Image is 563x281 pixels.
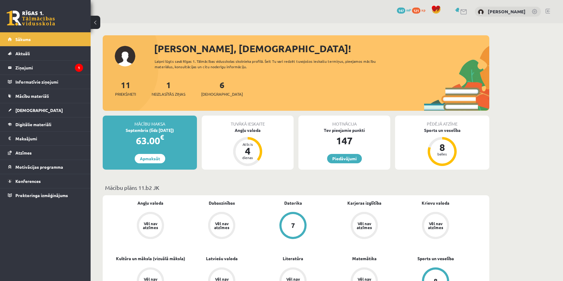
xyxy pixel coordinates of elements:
[116,255,185,262] a: Kultūra un māksla (vizuālā māksla)
[8,75,83,89] a: Informatīvie ziņojumi
[8,61,83,75] a: Ziņojumi1
[160,133,164,142] span: €
[15,107,63,113] span: [DEMOGRAPHIC_DATA]
[15,122,51,127] span: Digitālie materiāli
[298,116,390,127] div: Motivācija
[8,146,83,160] a: Atzīmes
[15,61,83,75] legend: Ziņojumi
[239,146,257,156] div: 4
[137,200,163,206] a: Angļu valoda
[103,116,197,127] div: Mācību maksa
[347,200,381,206] a: Karjeras izglītība
[433,142,451,152] div: 8
[8,89,83,103] a: Mācību materiāli
[352,255,377,262] a: Matemātika
[327,154,362,163] a: Piedāvājumi
[15,164,63,170] span: Motivācijas programma
[406,8,411,12] span: mP
[15,193,68,198] span: Proktoringa izmēģinājums
[8,188,83,202] a: Proktoringa izmēģinājums
[115,212,186,240] a: Vēl nav atzīmes
[8,117,83,131] a: Digitālie materiāli
[239,142,257,146] div: Atlicis
[412,8,428,12] a: 121 xp
[103,133,197,148] div: 63.00
[8,174,83,188] a: Konferences
[115,79,136,97] a: 11Priekšmeti
[155,59,387,69] div: Laipni lūgts savā Rīgas 1. Tālmācības vidusskolas skolnieka profilā. Šeit Tu vari redzēt tuvojošo...
[15,75,83,89] legend: Informatīvie ziņojumi
[201,79,243,97] a: 6[DEMOGRAPHIC_DATA]
[397,8,405,14] span: 147
[206,255,238,262] a: Latviešu valoda
[397,8,411,12] a: 147 mP
[356,222,373,229] div: Vēl nav atzīmes
[8,103,83,117] a: [DEMOGRAPHIC_DATA]
[257,212,329,240] a: 7
[417,255,454,262] a: Sports un veselība
[152,91,185,97] span: Neizlasītās ziņas
[8,160,83,174] a: Motivācijas programma
[433,152,451,156] div: balles
[412,8,420,14] span: 121
[291,222,295,229] div: 7
[152,79,185,97] a: 1Neizlasītās ziņas
[422,200,449,206] a: Krievu valoda
[15,37,31,42] span: Sākums
[284,200,302,206] a: Datorika
[421,8,425,12] span: xp
[329,212,400,240] a: Vēl nav atzīmes
[8,132,83,145] a: Maksājumi
[115,91,136,97] span: Priekšmeti
[209,200,235,206] a: Dabaszinības
[298,127,390,133] div: Tev pieejamie punkti
[395,127,489,133] div: Sports un veselība
[395,116,489,127] div: Pēdējā atzīme
[105,184,487,192] p: Mācību plāns 11.b2 JK
[427,222,444,229] div: Vēl nav atzīmes
[202,116,294,127] div: Tuvākā ieskaite
[8,46,83,60] a: Aktuāli
[15,132,83,145] legend: Maksājumi
[135,154,165,163] a: Apmaksāt
[478,9,484,15] img: Kristiāna Ozola
[298,133,390,148] div: 147
[103,127,197,133] div: Septembris (līdz [DATE])
[186,212,257,240] a: Vēl nav atzīmes
[15,51,30,56] span: Aktuāli
[7,11,55,26] a: Rīgas 1. Tālmācības vidusskola
[142,222,159,229] div: Vēl nav atzīmes
[213,222,230,229] div: Vēl nav atzīmes
[488,8,526,14] a: [PERSON_NAME]
[395,127,489,167] a: Sports un veselība 8 balles
[283,255,303,262] a: Literatūra
[201,91,243,97] span: [DEMOGRAPHIC_DATA]
[75,64,83,72] i: 1
[239,156,257,159] div: dienas
[202,127,294,167] a: Angļu valoda Atlicis 4 dienas
[154,41,489,56] div: [PERSON_NAME], [DEMOGRAPHIC_DATA]!
[15,178,41,184] span: Konferences
[400,212,471,240] a: Vēl nav atzīmes
[202,127,294,133] div: Angļu valoda
[8,32,83,46] a: Sākums
[15,150,32,155] span: Atzīmes
[15,93,49,99] span: Mācību materiāli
